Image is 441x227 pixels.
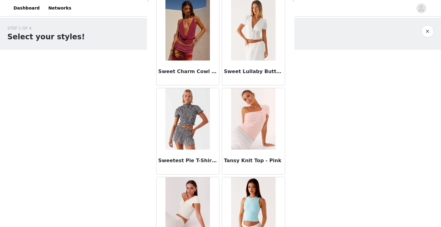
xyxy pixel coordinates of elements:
[224,157,283,164] h3: Tansy Knit Top - Pink
[165,88,210,150] img: Sweetest Pie T-Shirt - Black Gingham
[7,31,85,42] h1: Select your styles!
[158,157,217,164] h3: Sweetest Pie T-Shirt - Black Gingham
[231,88,276,150] img: Tansy Knit Top - Pink
[10,1,43,15] a: Dashboard
[418,3,424,13] div: avatar
[7,25,85,31] div: STEP 1 OF 4
[158,68,217,75] h3: Sweet Charm Cowl Neck Top - [PERSON_NAME]
[224,68,283,75] h3: Sweet Lullaby Button Up Shirt - White
[44,1,75,15] a: Networks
